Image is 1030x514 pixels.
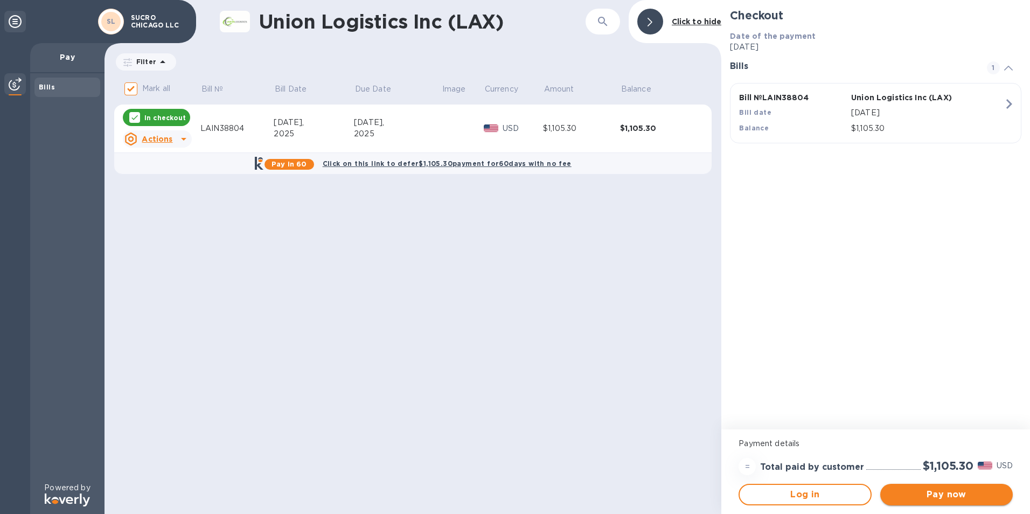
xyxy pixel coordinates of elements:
[851,107,1004,119] p: [DATE]
[621,84,651,95] p: Balance
[730,41,1021,53] p: [DATE]
[672,17,722,26] b: Click to hide
[620,123,697,134] div: $1,105.30
[544,84,588,95] span: Amount
[485,84,518,95] p: Currency
[142,83,170,94] p: Mark all
[142,135,172,143] u: Actions
[997,460,1013,471] p: USD
[144,113,186,122] p: In checkout
[889,488,1004,501] span: Pay now
[730,83,1021,143] button: Bill №LAIN38804Union Logistics Inc (LAX)Bill date[DATE]Balance$1,105.30
[484,124,498,132] img: USD
[354,117,441,128] div: [DATE],
[323,159,572,168] b: Click on this link to defer $1,105.30 payment for 60 days with no fee
[739,108,771,116] b: Bill date
[442,84,466,95] p: Image
[760,462,864,473] h3: Total paid by customer
[39,52,96,62] p: Pay
[543,123,620,134] div: $1,105.30
[503,123,543,134] p: USD
[39,83,55,91] b: Bills
[201,84,238,95] span: Bill №
[274,128,354,140] div: 2025
[851,92,959,103] p: Union Logistics Inc (LAX)
[275,84,321,95] span: Bill Date
[132,57,156,66] p: Filter
[739,438,1013,449] p: Payment details
[880,484,1013,505] button: Pay now
[739,458,756,475] div: =
[355,84,405,95] span: Due Date
[730,61,974,72] h3: Bills
[730,32,816,40] b: Date of the payment
[739,92,847,103] p: Bill № LAIN38804
[621,84,665,95] span: Balance
[107,17,116,25] b: SL
[739,484,871,505] button: Log in
[275,84,307,95] p: Bill Date
[851,123,1004,134] p: $1,105.30
[272,160,307,168] b: Pay in 60
[200,123,274,134] div: LAIN38804
[45,494,90,506] img: Logo
[978,462,992,469] img: USD
[44,482,90,494] p: Powered by
[987,61,1000,74] span: 1
[354,128,441,140] div: 2025
[923,459,973,473] h2: $1,105.30
[544,84,574,95] p: Amount
[355,84,391,95] p: Due Date
[274,117,354,128] div: [DATE],
[739,124,769,132] b: Balance
[748,488,861,501] span: Log in
[131,14,185,29] p: SUCRO CHICAGO LLC
[259,10,540,33] h1: Union Logistics Inc (LAX)
[730,9,1021,22] h2: Checkout
[201,84,224,95] p: Bill №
